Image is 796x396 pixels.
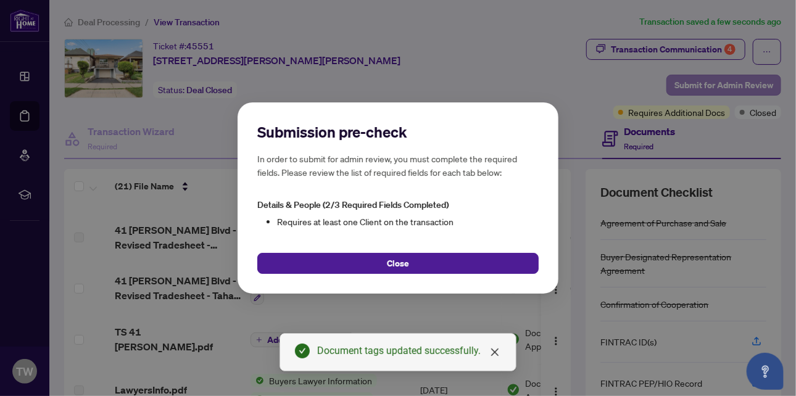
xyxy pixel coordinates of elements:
[257,253,539,274] button: Close
[490,347,500,357] span: close
[257,152,539,179] h5: In order to submit for admin review, you must complete the required fields. Please review the lis...
[488,345,502,359] a: Close
[317,344,501,358] div: Document tags updated successfully.
[747,353,784,390] button: Open asap
[257,122,539,142] h2: Submission pre-check
[387,254,409,273] span: Close
[277,215,539,228] li: Requires at least one Client on the transaction
[295,344,310,358] span: check-circle
[257,199,449,210] span: Details & People (2/3 Required Fields Completed)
